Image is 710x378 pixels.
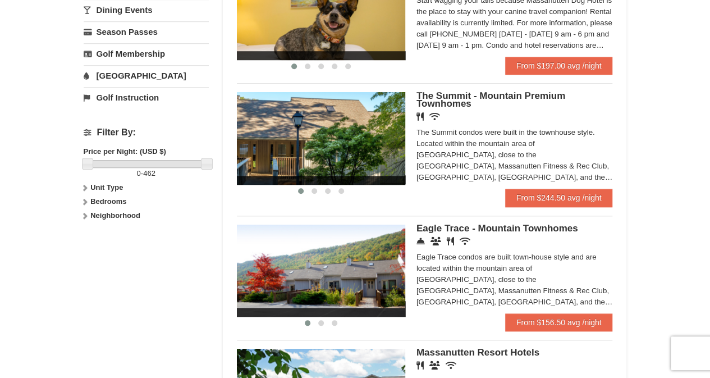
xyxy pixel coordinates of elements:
[84,21,209,42] a: Season Passes
[90,197,126,206] strong: Bedrooms
[90,183,123,192] strong: Unit Type
[416,112,424,121] i: Restaurant
[416,223,578,234] span: Eagle Trace - Mountain Townhomes
[416,347,539,358] span: Massanutten Resort Hotels
[84,43,209,64] a: Golf Membership
[447,237,454,245] i: Restaurant
[90,211,140,220] strong: Neighborhood
[446,361,456,370] i: Wireless Internet (free)
[505,313,613,331] a: From $156.50 avg /night
[429,361,440,370] i: Banquet Facilities
[429,112,440,121] i: Wireless Internet (free)
[416,361,424,370] i: Restaurant
[416,237,425,245] i: Concierge Desk
[137,169,141,177] span: 0
[416,90,565,109] span: The Summit - Mountain Premium Townhomes
[416,252,613,308] div: Eagle Trace condos are built town-house style and are located within the mountain area of [GEOGRA...
[84,168,209,179] label: -
[143,169,155,177] span: 462
[460,237,470,245] i: Wireless Internet (free)
[84,127,209,138] h4: Filter By:
[416,127,613,183] div: The Summit condos were built in the townhouse style. Located within the mountain area of [GEOGRAP...
[505,189,613,207] a: From $244.50 avg /night
[84,87,209,108] a: Golf Instruction
[84,147,166,156] strong: Price per Night: (USD $)
[505,57,613,75] a: From $197.00 avg /night
[430,237,441,245] i: Conference Facilities
[84,65,209,86] a: [GEOGRAPHIC_DATA]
